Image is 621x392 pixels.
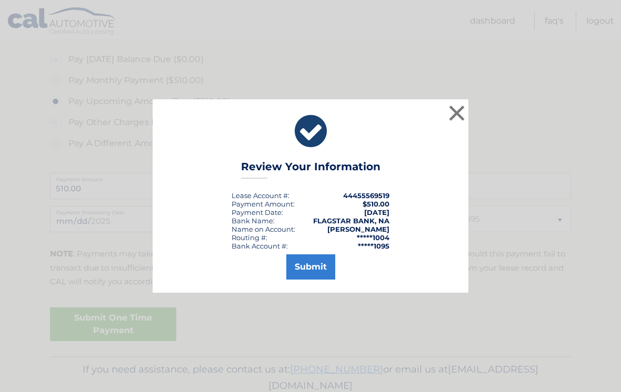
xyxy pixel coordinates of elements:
[232,242,288,250] div: Bank Account #:
[327,225,389,233] strong: [PERSON_NAME]
[364,208,389,216] span: [DATE]
[232,208,282,216] span: Payment Date
[313,216,389,225] strong: FLAGSTAR BANK, NA
[232,225,295,233] div: Name on Account:
[343,191,389,200] strong: 44455569519
[232,233,267,242] div: Routing #:
[232,191,289,200] div: Lease Account #:
[286,254,335,280] button: Submit
[232,216,275,225] div: Bank Name:
[363,200,389,208] span: $510.00
[446,102,467,123] button: ×
[232,208,283,216] div: :
[241,160,380,179] h3: Review Your Information
[232,200,295,208] div: Payment Amount:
